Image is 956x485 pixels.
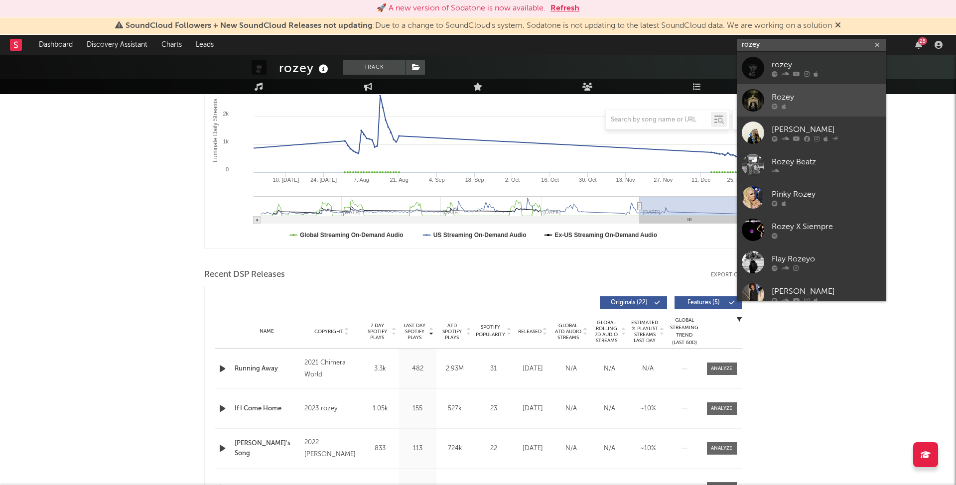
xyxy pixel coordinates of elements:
text: 7. Aug [353,177,369,183]
span: Recent DSP Releases [204,269,285,281]
div: 2023 rozey [304,403,359,415]
div: N/A [631,364,665,374]
div: [DATE] [516,404,549,414]
span: Dismiss [835,22,841,30]
span: Features ( 5 ) [681,300,727,306]
text: 25. Dec [727,177,746,183]
text: 30. Oct [579,177,596,183]
a: rozey [737,52,886,84]
div: [DATE] [516,444,549,454]
div: Rozey Beatz [772,156,881,168]
span: Global ATD Audio Streams [554,323,582,341]
div: 2.93M [439,364,471,374]
a: Charts [154,35,189,55]
a: Discovery Assistant [80,35,154,55]
div: Global Streaming Trend (Last 60D) [670,317,699,347]
text: 10. [DATE] [273,177,299,183]
div: [DATE] [516,364,549,374]
div: 724k [439,444,471,454]
div: 527k [439,404,471,414]
a: Rozey [737,84,886,117]
text: 0 [225,166,228,172]
span: Originals ( 22 ) [606,300,652,306]
div: 113 [402,444,434,454]
text: 21. Aug [390,177,408,183]
div: Name [235,328,300,335]
div: 833 [364,444,397,454]
a: [PERSON_NAME] [737,278,886,311]
button: Export CSV [711,272,752,278]
span: ATD Spotify Plays [439,323,465,341]
text: 27. Nov [654,177,673,183]
div: ~ 10 % [631,444,665,454]
text: 18. Sep [465,177,484,183]
span: : Due to a change to SoundCloud's system, Sodatone is not updating to the latest SoundCloud data.... [126,22,832,30]
div: 482 [402,364,434,374]
button: Features(5) [675,296,742,309]
div: rozey [279,60,331,76]
a: If I Come Home [235,404,300,414]
div: 1.05k [364,404,397,414]
div: 🚀 A new version of Sodatone is now available. [377,2,546,14]
text: Ex-US Streaming On-Demand Audio [554,232,657,239]
svg: Luminate Daily Consumption [205,49,752,248]
input: Search for artists [737,39,886,51]
text: 4. Sep [428,177,444,183]
span: SoundCloud Followers + New SoundCloud Releases not updating [126,22,373,30]
div: Pinky Rozey [772,188,881,200]
button: Track [343,60,406,75]
span: Last Day Spotify Plays [402,323,428,341]
input: Search by song name or URL [606,116,711,124]
div: 23 [476,404,511,414]
div: 25 [918,37,927,45]
div: 2021 Chimera World [304,357,359,381]
span: Global Rolling 7D Audio Streams [593,320,620,344]
div: Rozey [772,91,881,103]
a: Rozey Beatz [737,149,886,181]
a: [PERSON_NAME] [737,117,886,149]
div: N/A [554,364,588,374]
div: Flay Rozeyo [772,253,881,265]
button: Refresh [550,2,579,14]
text: 16. Oct [541,177,558,183]
text: 13. Nov [616,177,635,183]
text: 24. [DATE] [310,177,337,183]
a: Flay Rozeyo [737,246,886,278]
a: Dashboard [32,35,80,55]
button: 25 [915,41,922,49]
text: 11. Dec [691,177,710,183]
a: Leads [189,35,221,55]
div: N/A [593,364,626,374]
div: Rozey X Siempre [772,221,881,233]
text: 2. Oct [505,177,519,183]
text: 1k [223,138,229,144]
div: [PERSON_NAME] [772,285,881,297]
a: Rozey X Siempre [737,214,886,246]
div: N/A [593,444,626,454]
text: Luminate Daily Streams [211,99,218,162]
div: N/A [554,444,588,454]
div: 155 [402,404,434,414]
div: 3.3k [364,364,397,374]
button: Originals(22) [600,296,667,309]
span: Released [518,329,542,335]
text: US Streaming On-Demand Audio [433,232,526,239]
div: 22 [476,444,511,454]
div: rozey [772,59,881,71]
div: [PERSON_NAME] [772,123,881,135]
div: 31 [476,364,511,374]
span: Spotify Popularity [476,324,505,339]
text: Global Streaming On-Demand Audio [300,232,404,239]
span: Copyright [314,329,343,335]
div: N/A [554,404,588,414]
div: N/A [593,404,626,414]
a: Running Away [235,364,300,374]
span: 7 Day Spotify Plays [364,323,391,341]
div: 2022 [PERSON_NAME] [304,437,359,461]
a: Pinky Rozey [737,181,886,214]
div: ~ 10 % [631,404,665,414]
a: [PERSON_NAME]'s Song [235,439,300,458]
